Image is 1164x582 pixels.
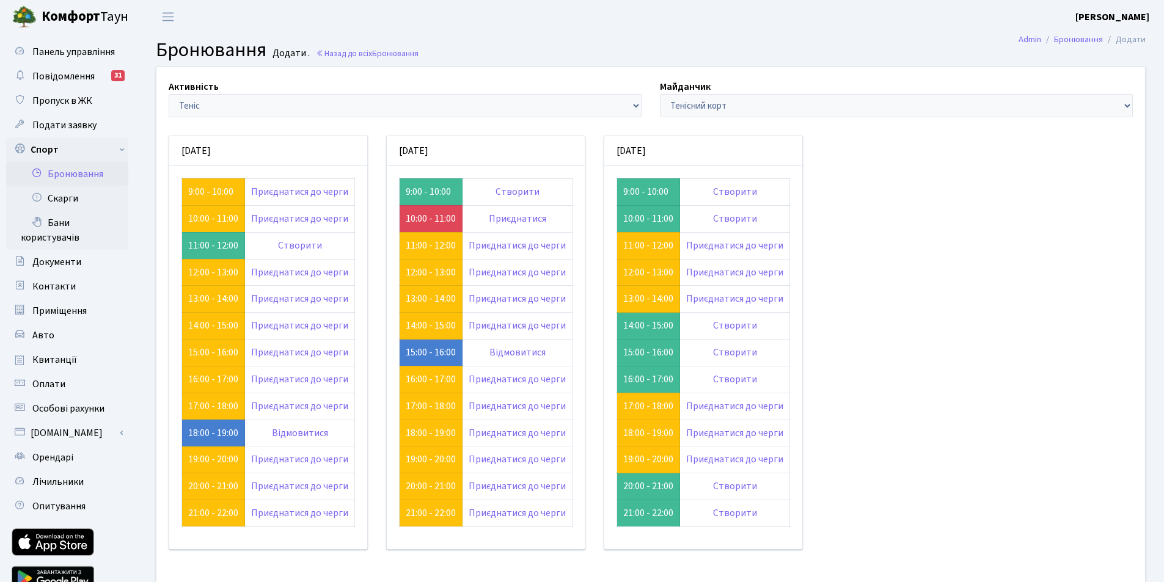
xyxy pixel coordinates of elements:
[32,255,81,269] span: Документи
[406,373,456,386] a: 16:00 - 17:00
[713,479,757,493] a: Створити
[251,373,348,386] a: Приєднатися до черги
[169,79,219,94] label: Активність
[1103,33,1146,46] li: Додати
[12,5,37,29] img: logo.png
[406,212,456,225] a: 10:00 - 11:00
[32,304,87,318] span: Приміщення
[251,479,348,493] a: Приєднатися до черги
[6,470,128,494] a: Лічильники
[6,372,128,396] a: Оплати
[188,185,233,198] a: 9:00 - 10:00
[617,178,680,205] td: 9:00 - 10:00
[6,494,128,518] a: Опитування
[400,178,463,205] td: 9:00 - 10:00
[713,506,757,520] a: Створити
[251,399,348,413] a: Приєднатися до черги
[469,453,566,466] a: Приєднатися до черги
[469,479,566,493] a: Приєднатися до черги
[188,292,238,305] a: 13:00 - 14:00
[406,399,456,413] a: 17:00 - 18:00
[623,453,673,466] a: 19:00 - 20:00
[489,346,546,359] a: Відмовитися
[617,205,680,232] td: 10:00 - 11:00
[156,36,266,64] span: Бронювання
[251,346,348,359] a: Приєднатися до черги
[406,292,456,305] a: 13:00 - 14:00
[6,274,128,299] a: Контакти
[469,292,566,305] a: Приєднатися до черги
[32,475,84,489] span: Лічильники
[406,239,456,252] a: 11:00 - 12:00
[182,232,245,259] td: 11:00 - 12:00
[251,319,348,332] a: Приєднатися до черги
[6,323,128,347] a: Авто
[406,319,456,332] a: 14:00 - 15:00
[32,402,104,415] span: Особові рахунки
[660,79,711,94] label: Майданчик
[188,399,238,413] a: 17:00 - 18:00
[623,266,673,279] a: 12:00 - 13:00
[42,7,128,27] span: Таун
[623,426,673,440] a: 18:00 - 19:00
[713,212,757,225] a: Створити
[42,7,100,26] b: Комфорт
[713,185,757,198] a: Створити
[686,399,783,413] a: Приєднатися до черги
[406,479,456,493] a: 20:00 - 21:00
[469,426,566,440] a: Приєднатися до черги
[406,346,456,359] a: 15:00 - 16:00
[1000,27,1164,53] nav: breadcrumb
[617,500,680,527] td: 21:00 - 22:00
[713,373,757,386] a: Створити
[188,266,238,279] a: 12:00 - 13:00
[32,94,92,107] span: Пропуск в ЖК
[686,292,783,305] a: Приєднатися до черги
[32,329,54,342] span: Авто
[188,479,238,493] a: 20:00 - 21:00
[469,319,566,332] a: Приєднатися до черги
[6,186,128,211] a: Скарги
[1075,10,1149,24] a: [PERSON_NAME]
[469,506,566,520] a: Приєднатися до черги
[188,426,238,440] a: 18:00 - 19:00
[617,313,680,340] td: 14:00 - 15:00
[469,373,566,386] a: Приєднатися до черги
[6,421,128,445] a: [DOMAIN_NAME]
[6,347,128,372] a: Квитанції
[32,353,77,366] span: Квитанції
[32,377,65,391] span: Оплати
[489,212,546,225] a: Приєднатися
[6,396,128,421] a: Особові рахунки
[6,250,128,274] a: Документи
[6,299,128,323] a: Приміщення
[188,319,238,332] a: 14:00 - 15:00
[188,346,238,359] a: 15:00 - 16:00
[169,136,367,166] div: [DATE]
[387,136,585,166] div: [DATE]
[617,366,680,393] td: 16:00 - 17:00
[623,292,673,305] a: 13:00 - 14:00
[1054,33,1103,46] a: Бронювання
[278,239,322,252] a: Створити
[406,426,456,440] a: 18:00 - 19:00
[251,453,348,466] a: Приєднатися до черги
[686,239,783,252] a: Приєднатися до черги
[686,266,783,279] a: Приєднатися до черги
[251,266,348,279] a: Приєднатися до черги
[272,426,328,440] a: Відмовитися
[6,89,128,113] a: Пропуск в ЖК
[6,40,128,64] a: Панель управління
[251,185,348,198] a: Приєднатися до черги
[1019,33,1041,46] a: Admin
[6,64,128,89] a: Повідомлення31
[6,113,128,137] a: Подати заявку
[406,266,456,279] a: 12:00 - 13:00
[188,212,238,225] a: 10:00 - 11:00
[623,399,673,413] a: 17:00 - 18:00
[251,212,348,225] a: Приєднатися до черги
[32,118,97,132] span: Подати заявку
[32,70,95,83] span: Повідомлення
[188,373,238,386] a: 16:00 - 17:00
